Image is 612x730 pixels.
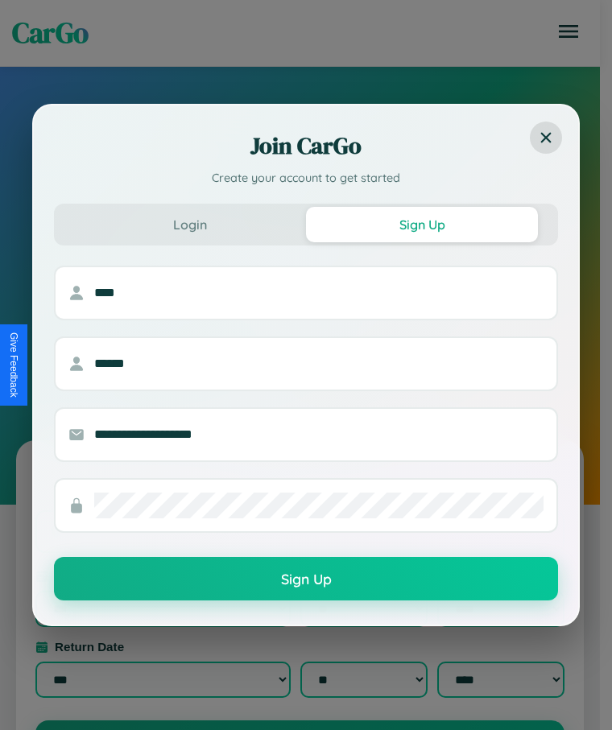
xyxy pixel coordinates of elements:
button: Sign Up [306,207,538,242]
button: Sign Up [54,557,558,600]
div: Give Feedback [8,332,19,398]
button: Login [74,207,306,242]
p: Create your account to get started [54,170,558,188]
h2: Join CarGo [54,130,558,162]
